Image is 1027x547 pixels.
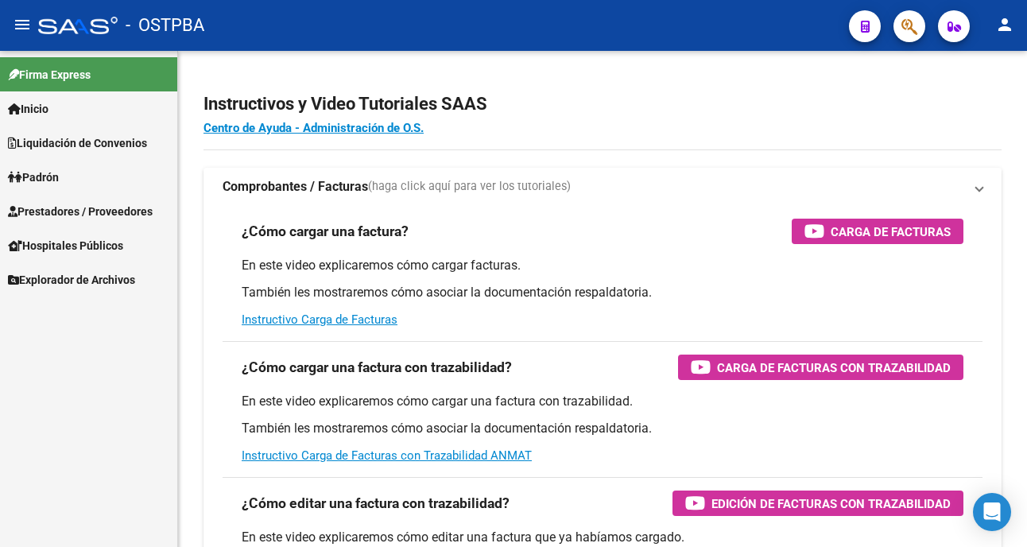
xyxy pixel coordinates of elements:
[203,121,424,135] a: Centro de Ayuda - Administración de O.S.
[126,8,204,43] span: - OSTPBA
[242,448,532,463] a: Instructivo Carga de Facturas con Trazabilidad ANMAT
[8,169,59,186] span: Padrón
[242,356,512,378] h3: ¿Cómo cargar una factura con trazabilidad?
[672,491,963,516] button: Edición de Facturas con Trazabilidad
[242,312,397,327] a: Instructivo Carga de Facturas
[973,493,1011,531] div: Open Intercom Messenger
[711,494,951,514] span: Edición de Facturas con Trazabilidad
[223,178,368,196] strong: Comprobantes / Facturas
[831,222,951,242] span: Carga de Facturas
[8,100,48,118] span: Inicio
[203,168,1002,206] mat-expansion-panel-header: Comprobantes / Facturas(haga click aquí para ver los tutoriales)
[8,237,123,254] span: Hospitales Públicos
[242,257,963,274] p: En este video explicaremos cómo cargar facturas.
[242,420,963,437] p: También les mostraremos cómo asociar la documentación respaldatoria.
[368,178,571,196] span: (haga click aquí para ver los tutoriales)
[242,393,963,410] p: En este video explicaremos cómo cargar una factura con trazabilidad.
[792,219,963,244] button: Carga de Facturas
[995,15,1014,34] mat-icon: person
[242,284,963,301] p: También les mostraremos cómo asociar la documentación respaldatoria.
[678,355,963,380] button: Carga de Facturas con Trazabilidad
[8,66,91,83] span: Firma Express
[242,492,510,514] h3: ¿Cómo editar una factura con trazabilidad?
[8,134,147,152] span: Liquidación de Convenios
[8,271,135,289] span: Explorador de Archivos
[13,15,32,34] mat-icon: menu
[8,203,153,220] span: Prestadores / Proveedores
[242,220,409,242] h3: ¿Cómo cargar una factura?
[203,89,1002,119] h2: Instructivos y Video Tutoriales SAAS
[242,529,963,546] p: En este video explicaremos cómo editar una factura que ya habíamos cargado.
[717,358,951,378] span: Carga de Facturas con Trazabilidad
